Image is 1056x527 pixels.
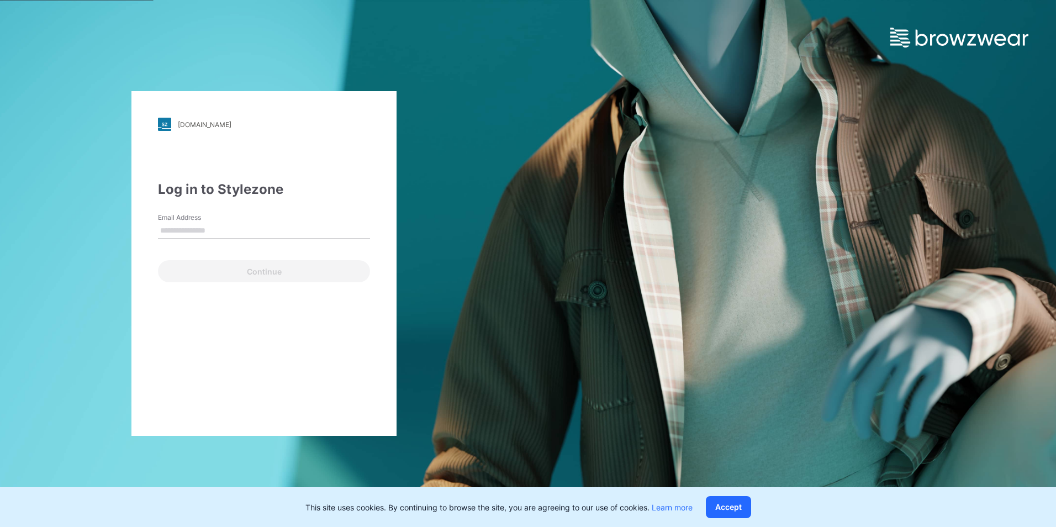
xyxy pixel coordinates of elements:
div: [DOMAIN_NAME] [178,120,231,129]
div: Log in to Stylezone [158,180,370,199]
label: Email Address [158,213,235,223]
p: This site uses cookies. By continuing to browse the site, you are agreeing to our use of cookies. [305,502,693,513]
img: browzwear-logo.e42bd6dac1945053ebaf764b6aa21510.svg [890,28,1028,48]
a: [DOMAIN_NAME] [158,118,370,131]
a: Learn more [652,503,693,512]
button: Accept [706,496,751,518]
img: stylezone-logo.562084cfcfab977791bfbf7441f1a819.svg [158,118,171,131]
